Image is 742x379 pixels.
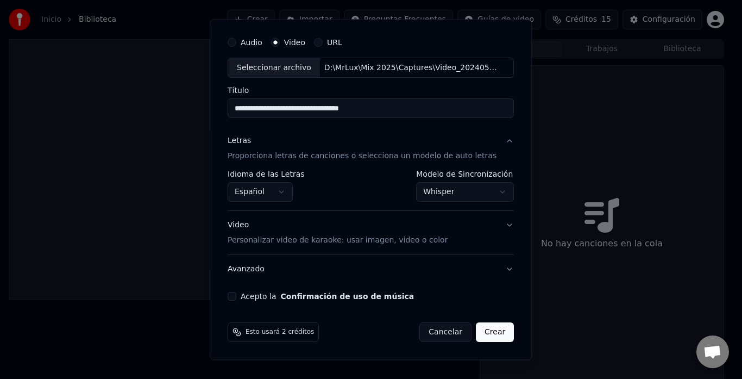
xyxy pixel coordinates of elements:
[228,212,514,255] button: VideoPersonalizar video de karaoke: usar imagen, video o color
[228,127,514,171] button: LetrasProporciona letras de canciones o selecciona un modelo de auto letras
[320,63,505,73] div: D:\MrLux\Mix 2025\Captures\Video_20240519231015453_by_VideoShow~2.mp4
[228,220,448,246] div: Video
[246,328,314,337] span: Esto usará 2 créditos
[228,171,305,178] label: Idioma de las Letras
[327,39,342,46] label: URL
[228,256,514,284] button: Avanzado
[228,151,496,162] p: Proporciona letras de canciones o selecciona un modelo de auto letras
[228,171,514,211] div: LetrasProporciona letras de canciones o selecciona un modelo de auto letras
[241,293,414,301] label: Acepto la
[281,293,414,301] button: Acepto la
[228,58,320,78] div: Seleccionar archivo
[228,235,448,246] p: Personalizar video de karaoke: usar imagen, video o color
[228,136,251,147] div: Letras
[476,323,514,343] button: Crear
[228,87,514,95] label: Título
[241,39,262,46] label: Audio
[420,323,472,343] button: Cancelar
[284,39,305,46] label: Video
[417,171,514,178] label: Modelo de Sincronización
